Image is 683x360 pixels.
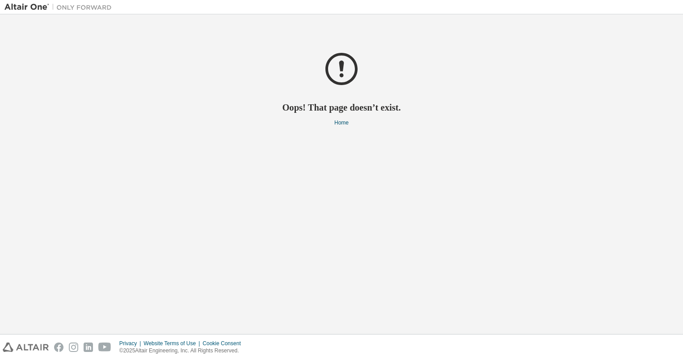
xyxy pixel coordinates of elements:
h2: Oops! That page doesn’t exist. [4,102,679,113]
p: © 2025 Altair Engineering, Inc. All Rights Reserved. [119,347,246,355]
img: instagram.svg [69,343,78,352]
img: altair_logo.svg [3,343,49,352]
img: Altair One [4,3,116,12]
img: linkedin.svg [84,343,93,352]
a: Home [334,120,349,126]
div: Website Terms of Use [143,340,202,347]
div: Privacy [119,340,143,347]
img: facebook.svg [54,343,63,352]
img: youtube.svg [98,343,111,352]
div: Cookie Consent [202,340,246,347]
